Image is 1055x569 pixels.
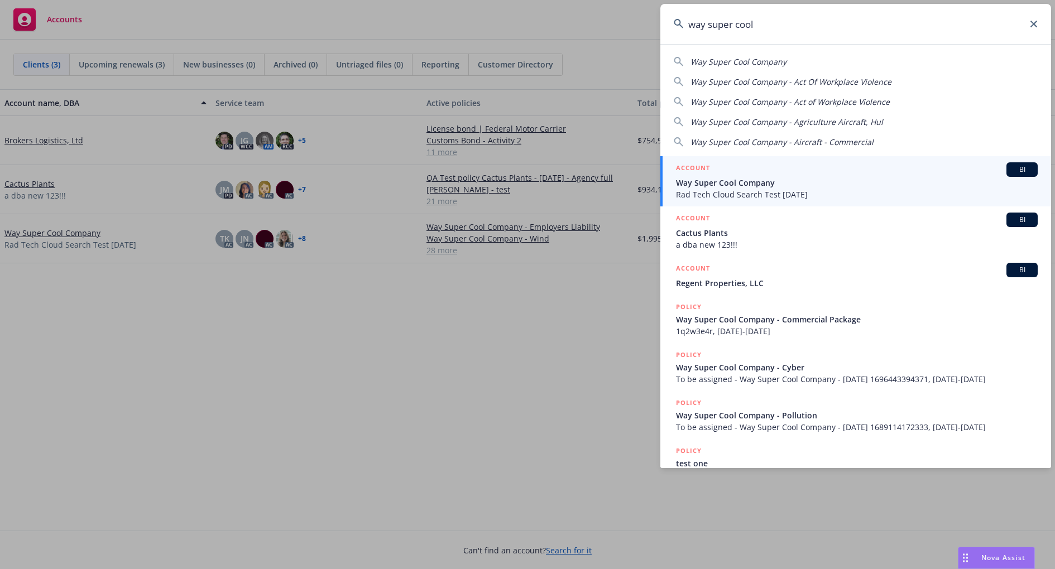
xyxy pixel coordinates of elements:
[1011,165,1033,175] span: BI
[1011,215,1033,225] span: BI
[660,343,1051,391] a: POLICYWay Super Cool Company - CyberTo be assigned - Way Super Cool Company - [DATE] 169644339437...
[676,239,1038,250] span: a dba new 123!!!
[690,117,883,127] span: Way Super Cool Company - Agriculture Aircraft, Hul
[676,421,1038,433] span: To be assigned - Way Super Cool Company - [DATE] 1689114172333, [DATE]-[DATE]
[958,547,972,568] div: Drag to move
[690,56,787,67] span: Way Super Cool Company
[660,156,1051,206] a: ACCOUNTBIWay Super Cool CompanyRad Tech Cloud Search Test [DATE]
[676,227,1038,239] span: Cactus Plants
[676,457,1038,469] span: test one
[676,213,710,226] h5: ACCOUNT
[660,206,1051,257] a: ACCOUNTBICactus Plantsa dba new 123!!!
[690,76,891,87] span: Way Super Cool Company - Act Of Workplace Violence
[660,257,1051,295] a: ACCOUNTBIRegent Properties, LLC
[676,409,1038,421] span: Way Super Cool Company - Pollution
[676,162,710,176] h5: ACCOUNT
[690,137,874,147] span: Way Super Cool Company - Aircraft - Commercial
[690,97,890,107] span: Way Super Cool Company - Act of Workplace Violence
[958,547,1035,569] button: Nova Assist
[676,373,1038,385] span: To be assigned - Way Super Cool Company - [DATE] 1696443394371, [DATE]-[DATE]
[660,439,1051,487] a: POLICYtest one
[676,349,702,360] h5: POLICY
[676,189,1038,200] span: Rad Tech Cloud Search Test [DATE]
[676,277,1038,289] span: Regent Properties, LLC
[676,325,1038,337] span: 1q2w3e4r, [DATE]-[DATE]
[676,361,1038,373] span: Way Super Cool Company - Cyber
[660,295,1051,343] a: POLICYWay Super Cool Company - Commercial Package1q2w3e4r, [DATE]-[DATE]
[676,397,702,408] h5: POLICY
[660,4,1051,44] input: Search...
[676,263,710,276] h5: ACCOUNT
[676,177,1038,189] span: Way Super Cool Company
[676,445,702,456] h5: POLICY
[676,301,702,312] h5: POLICY
[1011,265,1033,275] span: BI
[981,553,1025,562] span: Nova Assist
[676,314,1038,325] span: Way Super Cool Company - Commercial Package
[660,391,1051,439] a: POLICYWay Super Cool Company - PollutionTo be assigned - Way Super Cool Company - [DATE] 16891141...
